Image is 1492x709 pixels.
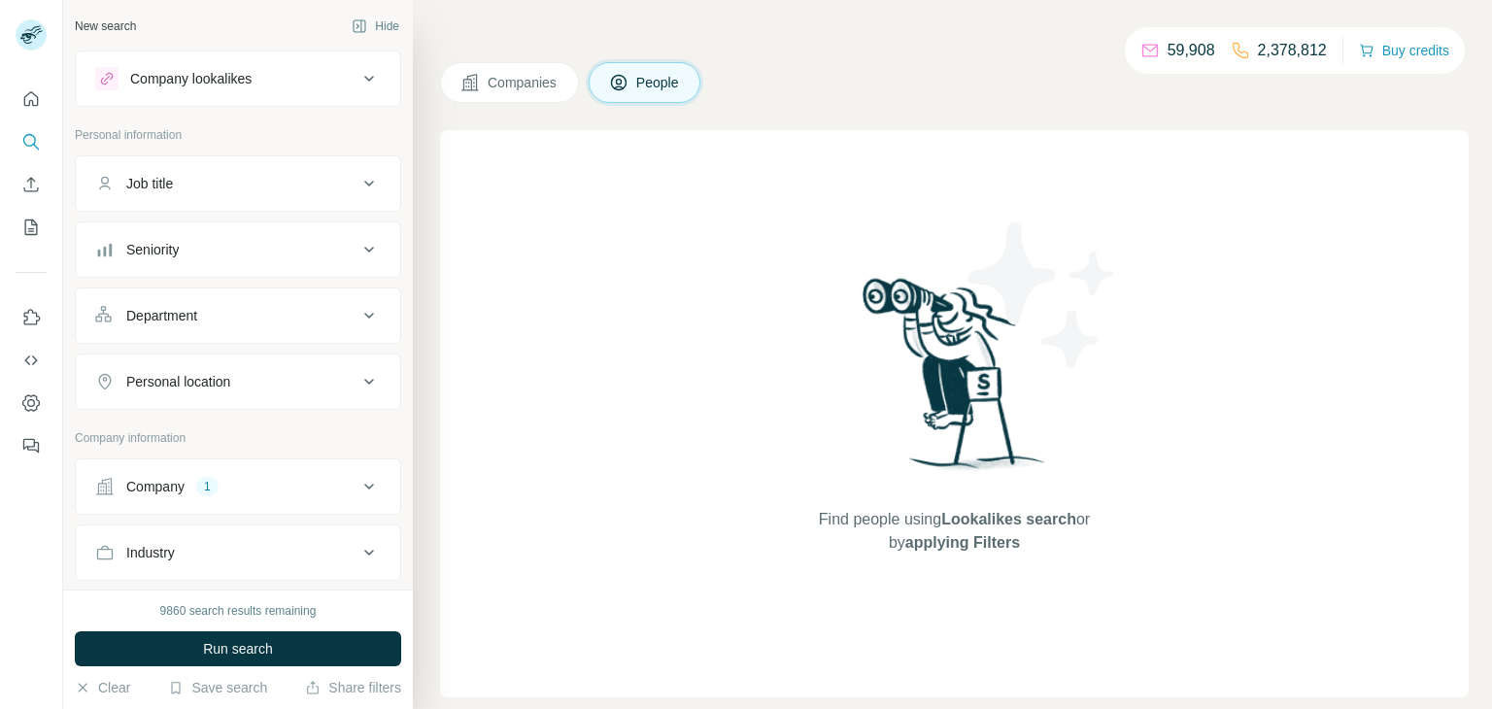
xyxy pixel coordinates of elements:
button: Run search [75,631,401,666]
button: Hide [338,12,413,41]
button: Enrich CSV [16,167,47,202]
button: Clear [75,678,130,697]
p: Company information [75,429,401,447]
span: Run search [203,639,273,658]
button: Industry [76,529,400,576]
div: Personal location [126,372,230,391]
div: Industry [126,543,175,562]
button: Company1 [76,463,400,510]
div: Company [126,477,185,496]
button: Department [76,292,400,339]
div: New search [75,17,136,35]
span: People [636,73,681,92]
button: Search [16,124,47,159]
button: Company lookalikes [76,55,400,102]
div: Company lookalikes [130,69,252,88]
button: Dashboard [16,386,47,421]
div: Department [126,306,197,325]
img: Surfe Illustration - Stars [955,208,1130,383]
button: Use Surfe on LinkedIn [16,300,47,335]
button: Seniority [76,226,400,273]
button: Quick start [16,82,47,117]
button: Personal location [76,358,400,405]
div: 9860 search results remaining [160,602,317,620]
button: My lists [16,210,47,245]
button: Save search [168,678,267,697]
img: Surfe Illustration - Woman searching with binoculars [854,273,1056,490]
p: Personal information [75,126,401,144]
button: Buy credits [1359,37,1449,64]
button: Share filters [305,678,401,697]
span: Companies [488,73,559,92]
p: 2,378,812 [1258,39,1327,62]
div: Job title [126,174,173,193]
span: applying Filters [905,534,1020,551]
div: Seniority [126,240,179,259]
button: Use Surfe API [16,343,47,378]
p: 59,908 [1168,39,1215,62]
h4: Search [440,23,1469,51]
button: Feedback [16,428,47,463]
span: Find people using or by [798,508,1109,555]
span: Lookalikes search [941,511,1076,527]
div: 1 [196,478,219,495]
button: Job title [76,160,400,207]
